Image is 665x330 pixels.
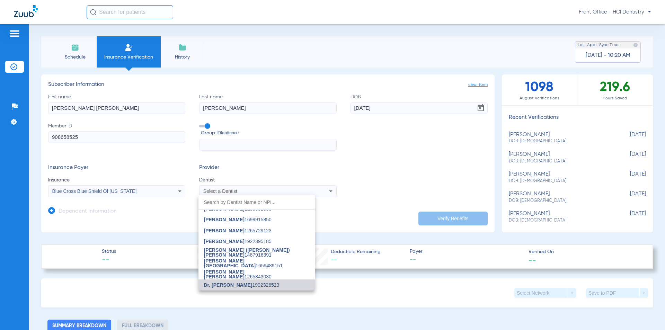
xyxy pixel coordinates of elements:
span: 1295851558 [204,206,272,211]
span: [PERSON_NAME] [204,239,245,244]
span: [PERSON_NAME][GEOGRAPHIC_DATA] [204,258,256,268]
span: 1922395185 [204,239,272,244]
span: 1265729123 [204,228,272,233]
span: 1699915850 [204,217,272,222]
span: [PERSON_NAME] [204,228,245,233]
span: 1487916391 [204,248,309,257]
span: [PERSON_NAME] [PERSON_NAME] [204,269,245,279]
iframe: Chat Widget [630,297,665,330]
input: dropdown search [198,195,315,209]
span: 1265843080 [204,269,309,279]
span: [PERSON_NAME] [204,217,245,222]
span: 1659489151 [204,258,309,268]
span: 1902326523 [204,283,280,287]
span: Dr. [PERSON_NAME] [204,282,252,288]
span: [PERSON_NAME] ([PERSON_NAME]) [PERSON_NAME] [204,247,290,258]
